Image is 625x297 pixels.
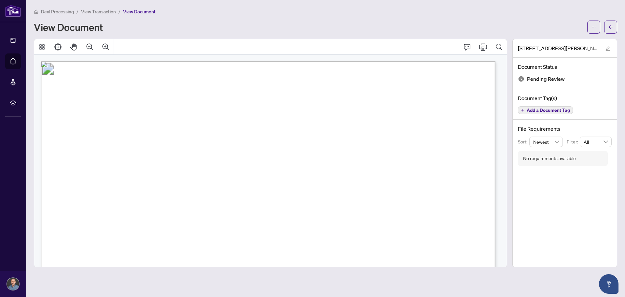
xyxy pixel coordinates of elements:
[567,138,580,145] p: Filter:
[7,278,19,290] img: Profile Icon
[5,5,21,17] img: logo
[518,138,529,145] p: Sort:
[34,9,38,14] span: home
[527,108,570,112] span: Add a Document Tag
[523,155,576,162] div: No requirements available
[518,63,612,71] h4: Document Status
[591,25,596,29] span: ellipsis
[599,274,618,294] button: Open asap
[518,106,573,114] button: Add a Document Tag
[518,125,612,133] h4: File Requirements
[34,22,103,32] h1: View Document
[605,46,610,51] span: edit
[521,109,524,112] span: plus
[608,25,613,29] span: arrow-left
[81,9,116,15] span: View Transaction
[123,9,156,15] span: View Document
[533,137,559,147] span: Newest
[518,94,612,102] h4: Document Tag(s)
[41,9,74,15] span: Deal Processing
[584,137,608,147] span: All
[527,75,565,83] span: Pending Review
[118,8,120,15] li: /
[76,8,78,15] li: /
[518,44,599,52] span: [STREET_ADDRESS][PERSON_NAME]-Trade sheet-[PERSON_NAME] to review.pdf
[518,76,524,82] img: Document Status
